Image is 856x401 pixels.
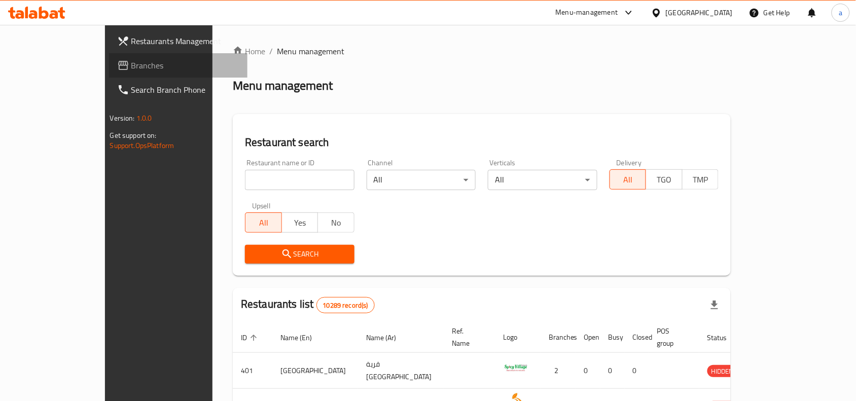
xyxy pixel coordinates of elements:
span: Restaurants Management [131,35,240,47]
th: Logo [495,322,541,353]
span: a [839,7,842,18]
span: All [614,172,643,187]
button: TGO [646,169,683,190]
button: All [610,169,647,190]
input: Search for restaurant name or ID.. [245,170,354,190]
div: Menu-management [556,7,618,19]
button: All [245,212,282,233]
td: [GEOGRAPHIC_DATA] [272,353,358,389]
span: All [249,215,278,230]
button: Yes [281,212,318,233]
h2: Restaurant search [245,135,719,150]
span: Branches [131,59,240,71]
span: HIDDEN [707,366,738,377]
div: Export file [702,293,727,317]
td: قرية [GEOGRAPHIC_DATA] [358,353,444,389]
td: 0 [576,353,600,389]
span: Version: [110,112,135,125]
div: HIDDEN [707,365,738,377]
td: 401 [233,353,272,389]
a: Restaurants Management [109,29,248,53]
td: 2 [541,353,576,389]
span: TGO [650,172,679,187]
span: Get support on: [110,129,157,142]
span: ID [241,332,260,344]
span: Status [707,332,740,344]
span: Ref. Name [452,325,483,349]
label: Delivery [617,159,642,166]
span: Name (Ar) [366,332,409,344]
span: Yes [286,215,314,230]
span: TMP [687,172,715,187]
img: Spicy Village [503,356,528,381]
button: Search [245,245,354,264]
span: Search Branch Phone [131,84,240,96]
td: 0 [625,353,649,389]
a: Search Branch Phone [109,78,248,102]
span: Search [253,248,346,261]
div: [GEOGRAPHIC_DATA] [666,7,733,18]
span: 1.0.0 [136,112,152,125]
h2: Restaurants list [241,297,375,313]
div: Total records count [316,297,375,313]
a: Branches [109,53,248,78]
button: No [317,212,354,233]
a: Support.OpsPlatform [110,139,174,152]
th: Branches [541,322,576,353]
li: / [269,45,273,57]
th: Open [576,322,600,353]
span: Menu management [277,45,344,57]
td: 0 [600,353,625,389]
div: All [488,170,597,190]
label: Upsell [252,202,271,209]
span: 10289 record(s) [317,301,374,310]
h2: Menu management [233,78,333,94]
span: No [322,215,350,230]
div: All [367,170,476,190]
span: Name (En) [280,332,325,344]
th: Closed [625,322,649,353]
a: Home [233,45,265,57]
nav: breadcrumb [233,45,731,57]
th: Busy [600,322,625,353]
span: POS group [657,325,687,349]
button: TMP [682,169,719,190]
